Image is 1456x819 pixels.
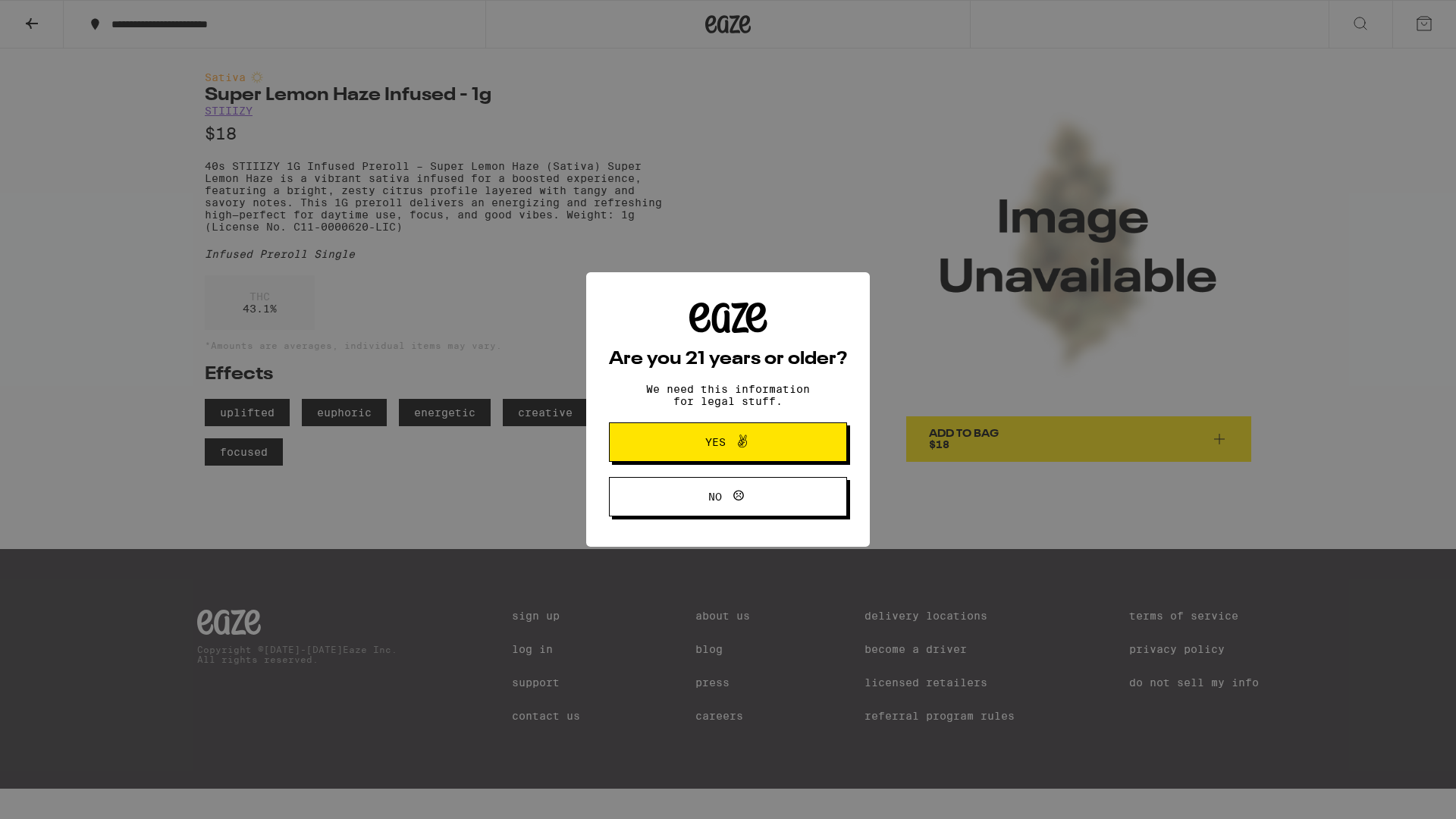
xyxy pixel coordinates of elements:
p: We need this information for legal stuff. [633,383,823,407]
button: No [609,477,847,516]
span: No [708,491,722,502]
h2: Are you 21 years or older? [609,350,847,369]
span: Yes [705,437,726,447]
button: Yes [609,422,847,462]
